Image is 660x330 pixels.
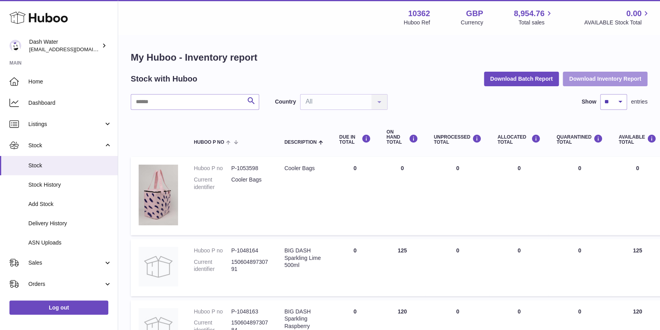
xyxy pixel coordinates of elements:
[139,247,178,286] img: product image
[194,308,231,315] dt: Huboo P no
[9,300,108,315] a: Log out
[582,98,596,106] label: Show
[497,134,541,145] div: ALLOCATED Total
[28,121,104,128] span: Listings
[28,280,104,288] span: Orders
[194,247,231,254] dt: Huboo P no
[461,19,483,26] div: Currency
[404,19,430,26] div: Huboo Ref
[331,239,378,296] td: 0
[466,8,483,19] strong: GBP
[584,19,651,26] span: AVAILABLE Stock Total
[28,220,112,227] span: Delivery History
[426,157,489,235] td: 0
[386,130,418,145] div: ON HAND Total
[29,38,100,53] div: Dash Water
[584,8,651,26] a: 0.00 AVAILABLE Stock Total
[28,200,112,208] span: Add Stock
[331,157,378,235] td: 0
[231,247,269,254] dd: P-1048164
[339,134,371,145] div: DUE IN TOTAL
[194,258,231,273] dt: Current identifier
[578,165,581,171] span: 0
[28,259,104,267] span: Sales
[489,239,549,296] td: 0
[275,98,296,106] label: Country
[514,8,554,26] a: 8,954.76 Total sales
[556,134,603,145] div: QUARANTINED Total
[28,181,112,189] span: Stock History
[484,72,559,86] button: Download Batch Report
[194,140,224,145] span: Huboo P no
[131,51,647,64] h1: My Huboo - Inventory report
[578,308,581,315] span: 0
[626,8,641,19] span: 0.00
[514,8,545,19] span: 8,954.76
[426,239,489,296] td: 0
[284,165,323,172] div: Cooler Bags
[194,176,231,191] dt: Current identifier
[9,40,21,52] img: bea@dash-water.com
[578,247,581,254] span: 0
[194,165,231,172] dt: Huboo P no
[28,78,112,85] span: Home
[29,46,116,52] span: [EMAIL_ADDRESS][DOMAIN_NAME]
[518,19,553,26] span: Total sales
[631,98,647,106] span: entries
[28,162,112,169] span: Stock
[284,247,323,269] div: BIG DASH Sparkling Lime 500ml
[28,239,112,247] span: ASN Uploads
[284,140,317,145] span: Description
[619,134,656,145] div: AVAILABLE Total
[139,165,178,225] img: product image
[231,308,269,315] dd: P-1048163
[231,258,269,273] dd: 15060489730791
[28,99,112,107] span: Dashboard
[489,157,549,235] td: 0
[231,176,269,191] dd: Cooler Bags
[434,134,482,145] div: UNPROCESSED Total
[378,239,426,296] td: 125
[378,157,426,235] td: 0
[131,74,197,84] h2: Stock with Huboo
[231,165,269,172] dd: P-1053598
[563,72,647,86] button: Download Inventory Report
[28,142,104,149] span: Stock
[408,8,430,19] strong: 10362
